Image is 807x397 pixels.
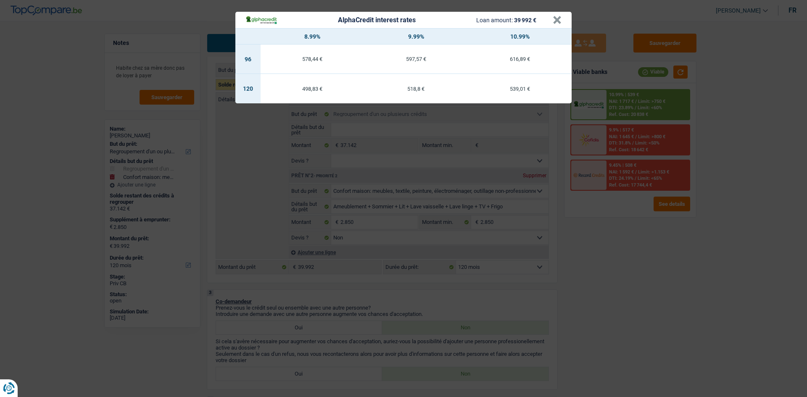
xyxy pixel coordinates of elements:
div: 498,83 € [261,86,364,92]
div: AlphaCredit interest rates [338,17,416,24]
span: Loan amount: [476,17,513,24]
img: AlphaCredit [245,15,277,25]
span: 39 992 € [514,17,536,24]
button: × [553,16,562,24]
th: 10.99% [468,29,572,45]
div: 616,89 € [468,56,572,62]
th: 8.99% [261,29,364,45]
td: 120 [235,74,261,103]
div: 539,01 € [468,86,572,92]
div: 518,8 € [364,86,468,92]
div: 597,57 € [364,56,468,62]
th: 9.99% [364,29,468,45]
td: 96 [235,45,261,74]
div: 578,44 € [261,56,364,62]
